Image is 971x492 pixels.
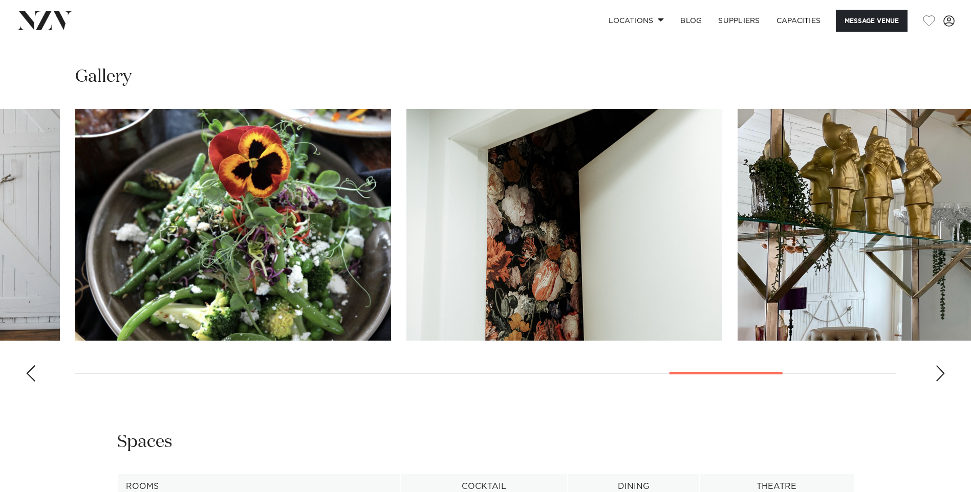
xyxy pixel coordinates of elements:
[16,11,72,30] img: nzv-logo.png
[117,431,172,454] h2: Spaces
[75,109,391,341] swiper-slide: 14 / 18
[600,10,672,32] a: Locations
[836,10,908,32] button: Message Venue
[75,65,132,88] h2: Gallery
[768,10,829,32] a: Capacities
[672,10,710,32] a: BLOG
[710,10,768,32] a: SUPPLIERS
[406,109,722,341] swiper-slide: 15 / 18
